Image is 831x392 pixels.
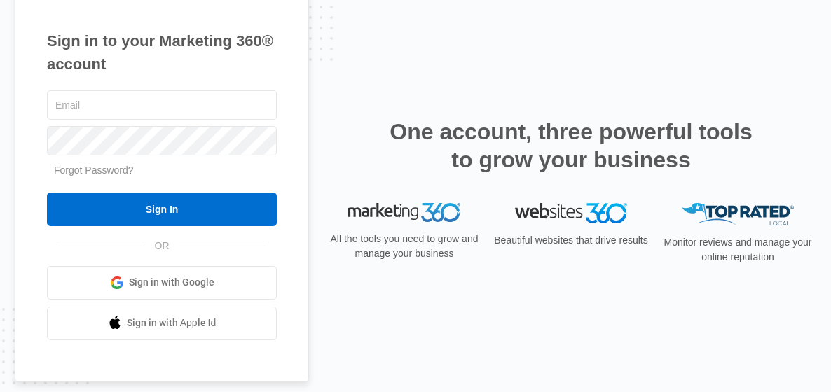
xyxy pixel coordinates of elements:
a: Sign in with Apple Id [47,307,277,340]
p: Beautiful websites that drive results [493,233,650,248]
span: OR [145,239,179,253]
p: All the tools you need to grow and manage your business [326,232,483,261]
span: Sign in with Apple Id [127,316,217,330]
input: Email [47,90,277,120]
span: Sign in with Google [129,275,214,290]
input: Sign In [47,192,277,226]
a: Sign in with Google [47,266,277,300]
img: Top Rated Local [682,203,794,226]
img: Websites 360 [515,203,627,223]
img: Marketing 360 [348,203,460,223]
h1: Sign in to your Marketing 360® account [47,29,277,76]
a: Forgot Password? [54,164,134,176]
h2: One account, three powerful tools to grow your business [385,118,757,174]
p: Monitor reviews and manage your online reputation [659,235,816,265]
